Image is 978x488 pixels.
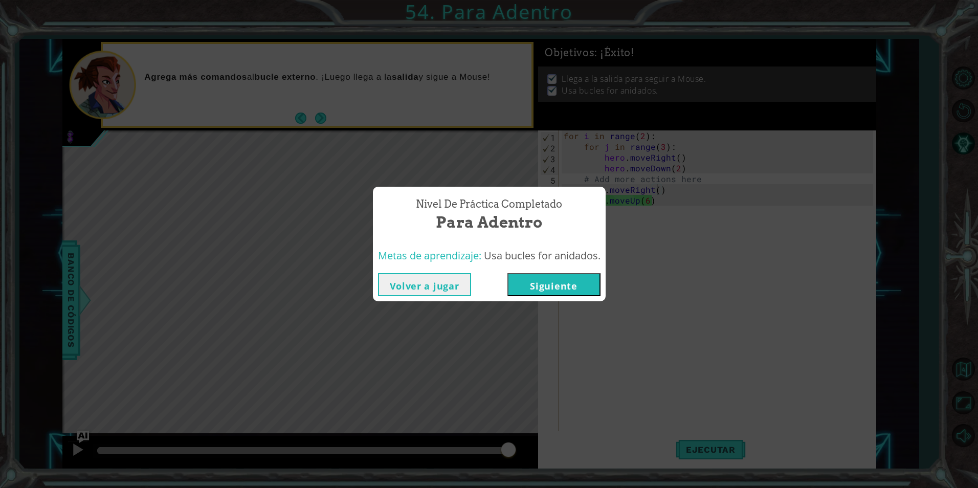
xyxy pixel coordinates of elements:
span: Para Adentro [436,211,542,233]
span: Usa bucles for anidados. [484,249,601,262]
button: Siguiente [507,273,601,296]
button: Volver a jugar [378,273,471,296]
span: Nivel de práctica Completado [416,197,562,212]
span: Metas de aprendizaje: [378,249,481,262]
